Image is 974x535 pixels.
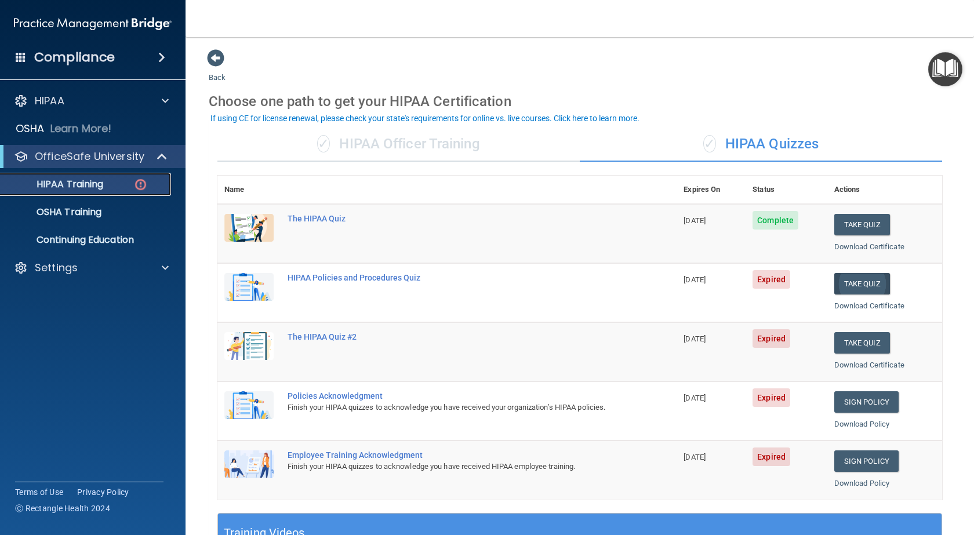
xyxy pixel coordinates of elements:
div: HIPAA Policies and Procedures Quiz [288,273,619,282]
span: Expired [753,329,790,348]
span: [DATE] [684,453,706,461]
th: Name [217,176,281,204]
a: Terms of Use [15,486,63,498]
a: OfficeSafe University [14,150,168,163]
p: OSHA [16,122,45,136]
div: Policies Acknowledgment [288,391,619,401]
th: Actions [827,176,942,204]
div: HIPAA Quizzes [580,127,942,162]
span: Complete [753,211,798,230]
span: [DATE] [684,216,706,225]
button: If using CE for license renewal, please check your state's requirements for online vs. live cours... [209,112,641,124]
th: Status [746,176,827,204]
a: Download Certificate [834,301,904,310]
div: Finish your HIPAA quizzes to acknowledge you have received HIPAA employee training. [288,460,619,474]
span: [DATE] [684,394,706,402]
span: Ⓒ Rectangle Health 2024 [15,503,110,514]
button: Take Quiz [834,214,890,235]
span: ✓ [317,135,330,152]
span: ✓ [703,135,716,152]
th: Expires On [677,176,746,204]
a: Sign Policy [834,391,899,413]
a: Back [209,59,226,82]
p: Learn More! [50,122,112,136]
p: HIPAA [35,94,64,108]
img: PMB logo [14,12,172,35]
p: Continuing Education [8,234,166,246]
a: Download Certificate [834,361,904,369]
h4: Compliance [34,49,115,65]
div: Employee Training Acknowledgment [288,450,619,460]
a: Settings [14,261,169,275]
button: Take Quiz [834,273,890,294]
span: [DATE] [684,334,706,343]
button: Take Quiz [834,332,890,354]
div: If using CE for license renewal, please check your state's requirements for online vs. live cours... [210,114,639,122]
a: Privacy Policy [77,486,129,498]
p: OSHA Training [8,206,101,218]
p: OfficeSafe University [35,150,144,163]
a: Sign Policy [834,450,899,472]
a: Download Certificate [834,242,904,251]
span: Expired [753,270,790,289]
div: The HIPAA Quiz [288,214,619,223]
button: Open Resource Center [928,52,962,86]
div: The HIPAA Quiz #2 [288,332,619,341]
div: Finish your HIPAA quizzes to acknowledge you have received your organization’s HIPAA policies. [288,401,619,414]
a: Download Policy [834,420,890,428]
span: Expired [753,388,790,407]
p: HIPAA Training [8,179,103,190]
div: HIPAA Officer Training [217,127,580,162]
span: Expired [753,447,790,466]
a: HIPAA [14,94,169,108]
img: danger-circle.6113f641.png [133,177,148,192]
a: Download Policy [834,479,890,487]
div: Choose one path to get your HIPAA Certification [209,85,951,118]
p: Settings [35,261,78,275]
span: [DATE] [684,275,706,284]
